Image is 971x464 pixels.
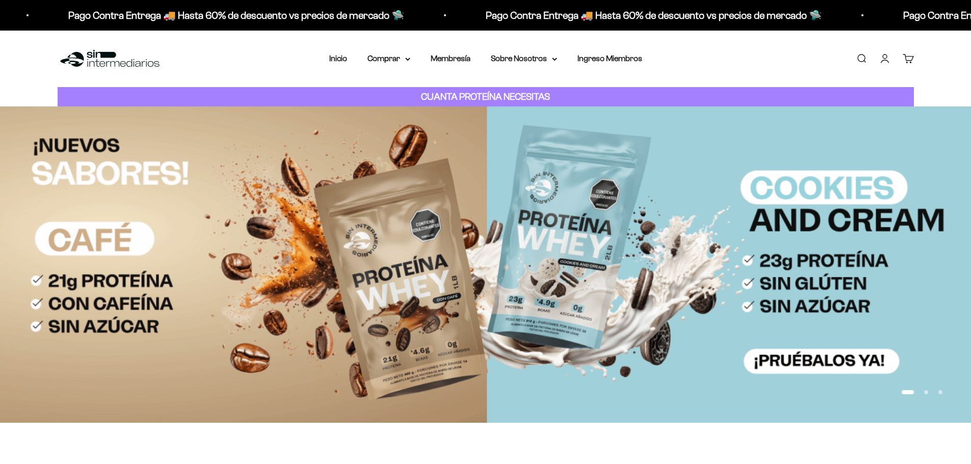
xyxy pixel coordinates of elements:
[578,54,642,63] a: Ingreso Miembros
[491,52,557,65] summary: Sobre Nosotros
[431,54,470,63] a: Membresía
[421,91,550,102] strong: CUANTA PROTEÍNA NECESITAS
[66,7,402,23] p: Pago Contra Entrega 🚚 Hasta 60% de descuento vs precios de mercado 🛸
[368,52,410,65] summary: Comprar
[329,54,347,63] a: Inicio
[484,7,820,23] p: Pago Contra Entrega 🚚 Hasta 60% de descuento vs precios de mercado 🛸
